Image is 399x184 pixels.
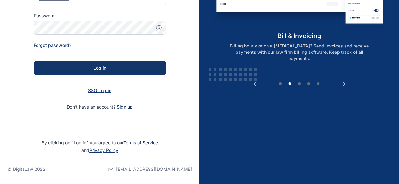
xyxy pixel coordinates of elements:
[117,104,133,110] span: Sign up
[117,104,133,109] a: Sign up
[88,88,111,93] a: SSO Log in
[116,166,192,172] span: [EMAIL_ADDRESS][DOMAIN_NAME]
[89,148,118,153] a: Privacy Policy
[219,43,380,62] p: Billing hourly or on a [MEDICAL_DATA]? Send invoices and receive payments with our law firm billi...
[8,139,192,154] p: By clicking on "Log in" you agree to our
[341,81,347,87] button: Next
[212,31,387,40] h5: bill & invoicing
[34,61,166,75] button: Log in
[34,104,166,110] p: Don't have an account?
[306,81,312,87] button: 4
[296,81,302,87] button: 3
[315,81,321,87] button: 5
[44,65,156,71] div: Log in
[34,42,71,48] a: Forgot password?
[8,166,46,172] p: © DigitsLaw 2022
[277,81,284,87] button: 1
[81,148,118,153] span: and
[287,81,293,87] button: 2
[123,140,158,145] a: Terms of Service
[34,13,166,19] label: Password
[251,81,258,87] button: Previous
